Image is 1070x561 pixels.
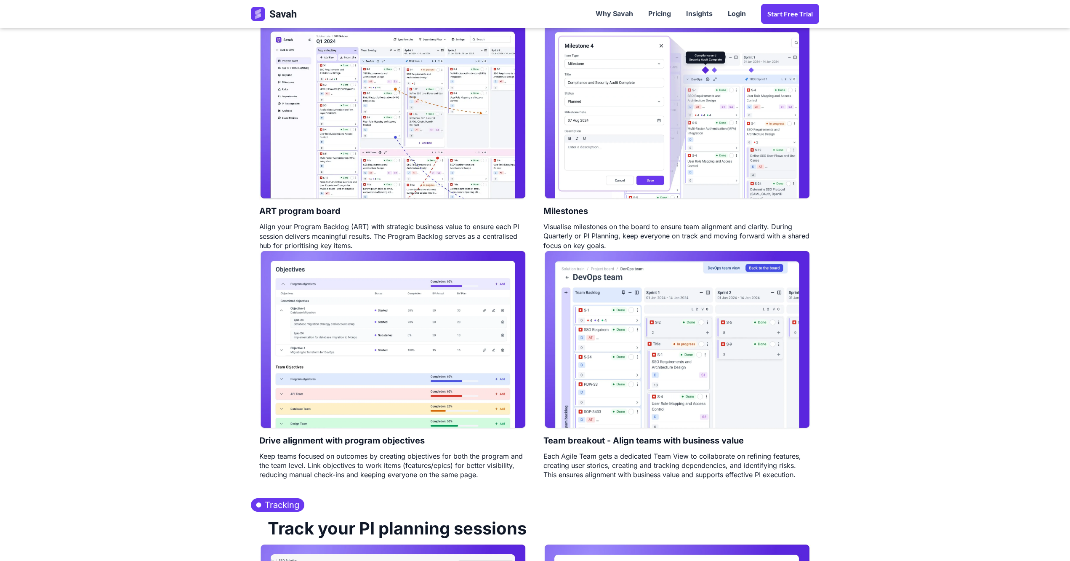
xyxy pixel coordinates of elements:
[259,250,527,429] img: Program Objectives
[259,430,425,451] h4: Drive alignment with program objectives
[259,451,527,480] div: Keep teams focused on outcomes by creating objectives for both the program and the team level. Li...
[543,451,811,480] div: Each Agile Team gets a dedicated Team View to collaborate on refining features, creating user sto...
[251,498,304,512] h3: Tracking
[641,1,679,27] a: Pricing
[259,200,341,222] h4: ART program board
[543,250,811,429] img: Breakout Team View - Savah
[720,1,753,27] a: Login
[543,200,588,222] h4: Milestones
[543,430,744,451] h4: Team breakout - Align teams with business value
[259,222,527,250] div: Align your Program Backlog (ART) with strategic business value to ensure each PI session delivers...
[588,1,641,27] a: Why Savah
[679,1,720,27] a: Insights
[761,4,819,24] a: Start Free trial
[1028,521,1070,561] iframe: Chat Widget
[543,222,811,250] div: Visualise milestones on the board to ensure team alignment and clarity. During Quarterly or PI Pl...
[259,512,527,544] h2: Track your PI planning sessions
